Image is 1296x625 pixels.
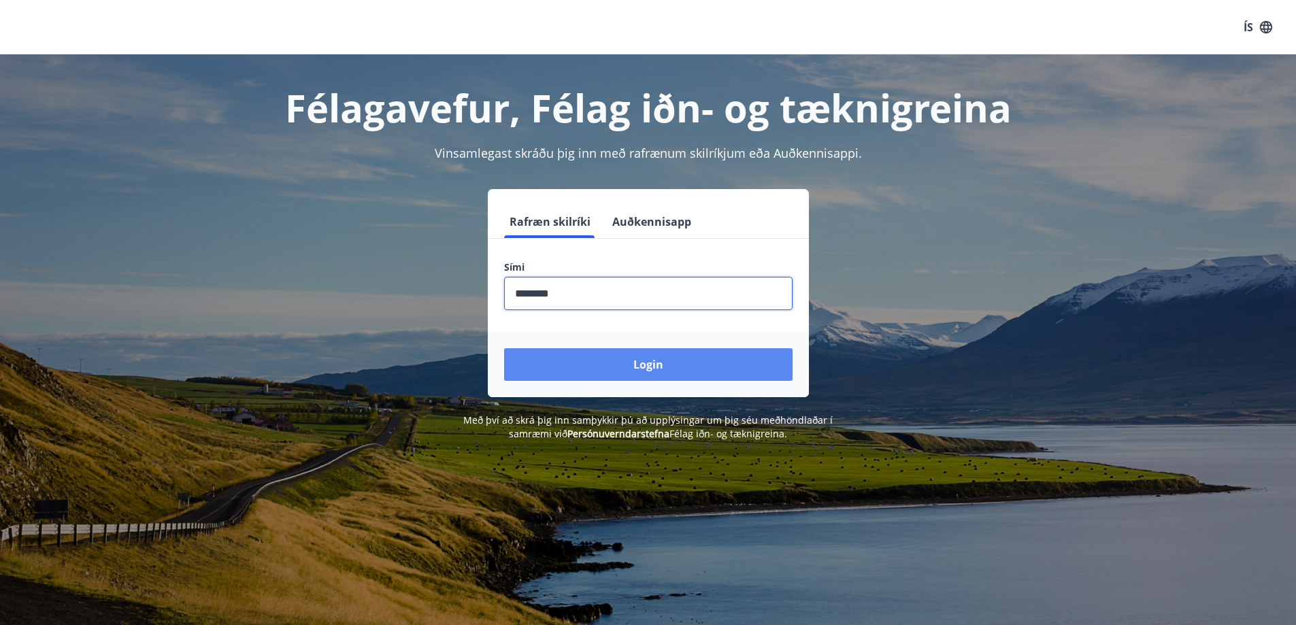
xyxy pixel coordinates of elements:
[607,205,697,238] button: Auðkennisapp
[504,348,793,381] button: Login
[504,260,793,274] label: Sími
[504,205,596,238] button: Rafræn skilríki
[463,413,833,440] span: Með því að skrá þig inn samþykkir þú að upplýsingar um þig séu meðhöndlaðar í samræmi við Félag i...
[175,82,1122,133] h1: Félagavefur, Félag iðn- og tæknigreina
[567,427,669,440] a: Persónuverndarstefna
[435,145,862,161] span: Vinsamlegast skráðu þig inn með rafrænum skilríkjum eða Auðkennisappi.
[1236,15,1280,39] button: ÍS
